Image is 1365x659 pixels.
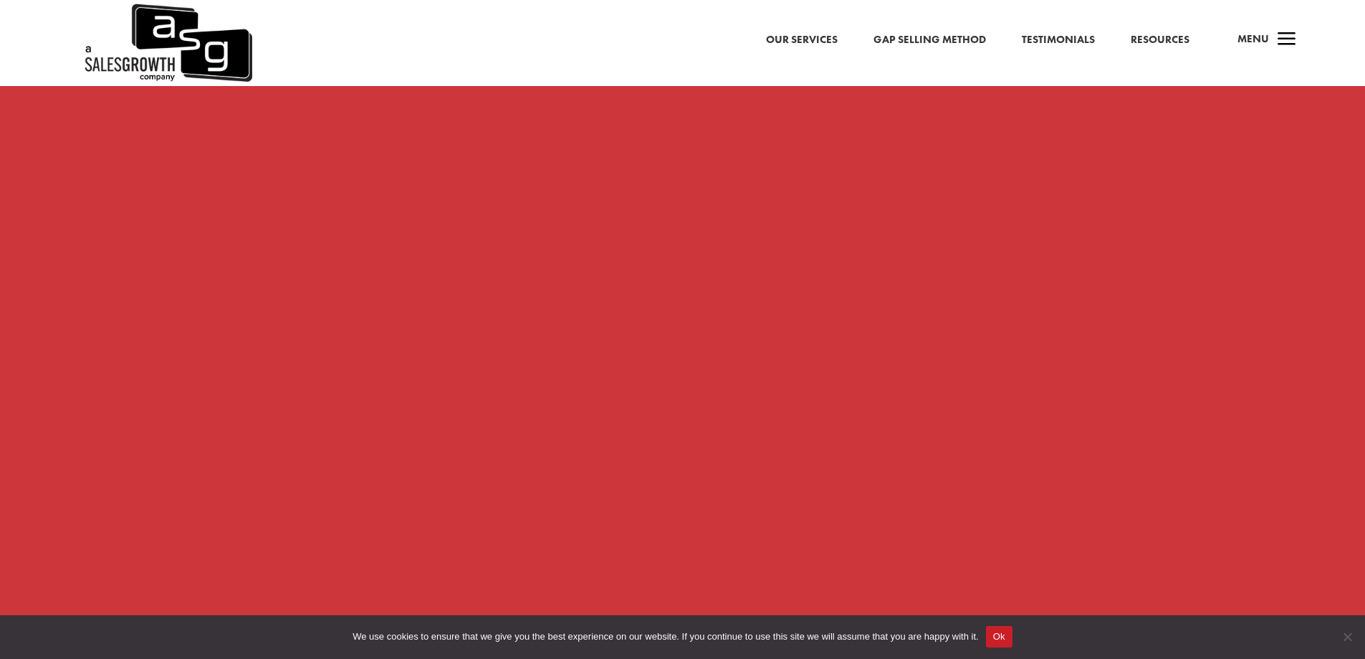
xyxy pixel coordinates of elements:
[1273,26,1301,54] span: a
[986,626,1012,648] button: Ok
[1022,31,1095,49] a: Testimonials
[1131,31,1189,49] a: Resources
[766,31,838,49] a: Our Services
[873,31,986,49] a: Gap Selling Method
[1340,630,1354,644] span: No
[353,630,978,644] span: We use cookies to ensure that we give you the best experience on our website. If you continue to ...
[1237,32,1269,46] span: Menu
